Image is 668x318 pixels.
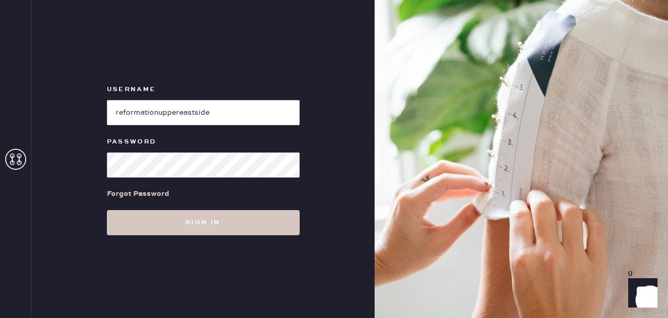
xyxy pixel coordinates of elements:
a: Forgot Password [107,178,169,210]
label: Username [107,83,300,96]
div: Forgot Password [107,188,169,200]
iframe: Front Chat [618,271,663,316]
button: Sign in [107,210,300,235]
label: Password [107,136,300,148]
input: e.g. john@doe.com [107,100,300,125]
